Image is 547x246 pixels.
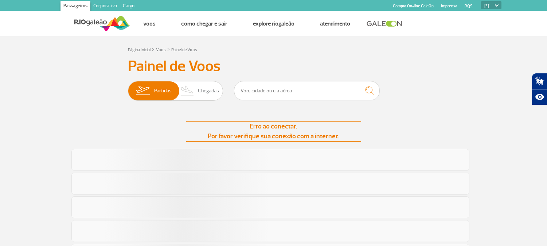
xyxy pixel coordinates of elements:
a: Voos [143,20,156,27]
button: Abrir tradutor de língua de sinais. [532,73,547,89]
h3: Painel de Voos [128,57,419,76]
a: Explore RIOgaleão [253,20,294,27]
a: Voos [156,47,166,53]
a: Passageiros [60,1,90,12]
img: slider-embarque [131,81,154,100]
a: RQS [465,4,473,8]
img: slider-desembarque [177,81,198,100]
a: Cargo [120,1,137,12]
div: Plugin de acessibilidade da Hand Talk. [532,73,547,105]
span: Chegadas [198,81,219,100]
a: Compra On-line GaleOn [393,4,434,8]
div: Erro ao conectar. Por favor verifique sua conexão com a internet. [186,121,361,142]
a: Painel de Voos [171,47,197,53]
a: Página Inicial [128,47,151,53]
a: Atendimento [320,20,350,27]
input: Voo, cidade ou cia aérea [234,81,380,100]
span: Partidas [154,81,172,100]
a: Corporativo [90,1,120,12]
a: Imprensa [441,4,457,8]
button: Abrir recursos assistivos. [532,89,547,105]
a: > [167,45,170,53]
a: Como chegar e sair [181,20,227,27]
a: > [152,45,155,53]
